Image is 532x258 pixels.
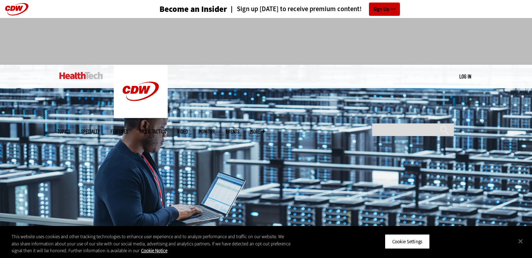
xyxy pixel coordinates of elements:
[369,3,400,16] a: Sign Up
[177,129,188,134] a: Video
[385,234,430,249] button: Cookie Settings
[111,129,128,134] a: Features
[139,129,166,134] a: Tips & Tactics
[459,73,471,80] div: User menu
[114,112,168,120] a: CDW
[513,233,528,249] button: Close
[459,73,471,80] a: Log in
[57,129,70,134] span: Topics
[250,129,265,134] span: More
[141,248,167,254] a: More information about your privacy
[227,6,362,13] a: Sign up [DATE] to receive premium content!
[81,129,100,134] span: Specialty
[135,25,397,58] iframe: advertisement
[59,72,103,79] img: Home
[12,233,293,254] div: This website uses cookies and other tracking technologies to enhance user experience and to analy...
[199,129,215,134] a: MonITor
[159,5,227,13] h3: Become an Insider
[132,5,227,13] a: Become an Insider
[226,129,239,134] a: Events
[114,65,168,118] img: Home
